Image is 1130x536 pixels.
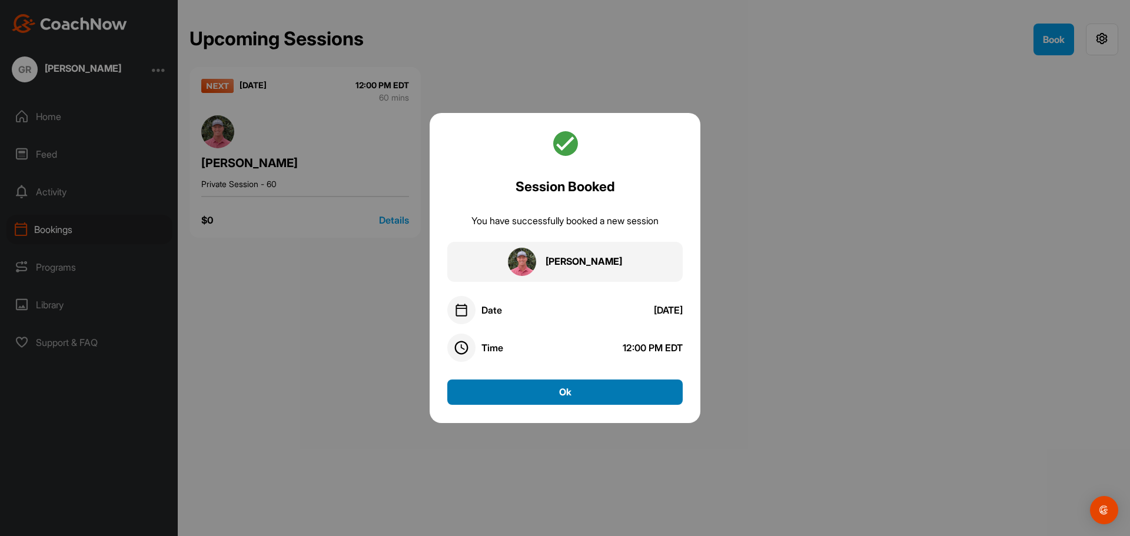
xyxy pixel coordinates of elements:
[623,342,683,354] div: 12:00 PM EDT
[546,255,622,268] div: [PERSON_NAME]
[508,248,536,276] img: square_c3aec3cec3bc5e9413527c38e890e07a.jpg
[471,214,659,228] div: You have successfully booked a new session
[1090,496,1118,524] div: Open Intercom Messenger
[481,342,503,354] div: Time
[481,304,502,316] div: Date
[654,304,683,316] div: [DATE]
[516,177,615,197] h2: Session Booked
[454,303,468,317] img: date
[447,379,683,405] button: Ok
[454,341,468,355] img: time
